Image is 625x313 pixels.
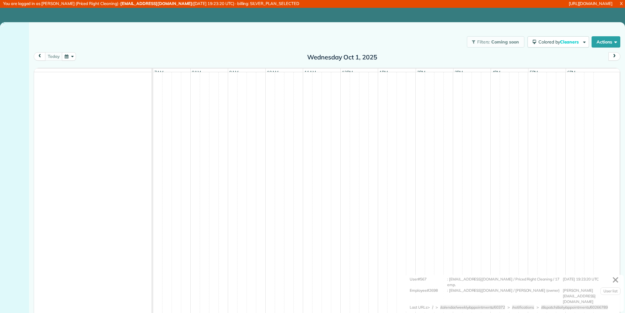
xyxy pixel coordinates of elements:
button: next [608,52,620,61]
span: Filters: [477,39,490,45]
span: 2pm [416,70,427,75]
span: 4pm [491,70,502,75]
div: : [EMAIL_ADDRESS][DOMAIN_NAME] / Priced Right Cleaning / 17 emp. [447,276,563,288]
span: /calendar/weekly/appointments/60372 [440,305,505,310]
button: prev [34,52,46,61]
span: 8am [191,70,202,75]
span: Colored by [538,39,581,45]
span: Coming soon [491,39,519,45]
span: / [432,305,433,310]
span: 1pm [378,70,389,75]
span: 7am [153,70,165,75]
div: : [EMAIL_ADDRESS][DOMAIN_NAME] / [PERSON_NAME] (owner) [447,288,563,305]
span: /notifications [512,305,534,310]
strong: [EMAIL_ADDRESS][DOMAIN_NAME] [120,1,192,6]
span: 9am [228,70,240,75]
div: Last URLs [410,305,427,310]
div: Employee#2698 [410,288,447,305]
span: 10am [266,70,280,75]
button: Actions [592,36,620,48]
div: > > > > [427,305,611,310]
h2: Wednesday Oct 1, 2025 [303,54,381,61]
span: 3pm [453,70,464,75]
span: 11am [303,70,317,75]
div: [PERSON_NAME][EMAIL_ADDRESS][DOMAIN_NAME] [563,288,619,305]
a: ✕ [609,272,622,288]
span: Cleaners [560,39,580,45]
a: [URL][DOMAIN_NAME] [569,1,612,6]
span: /dispatch/daily/appointments/60266789 [541,305,608,310]
span: 5pm [528,70,539,75]
div: [DATE] 19:23:20 UTC [563,276,619,288]
span: 6pm [566,70,577,75]
button: today [45,52,62,61]
a: User list [600,287,621,295]
div: User#567 [410,276,447,288]
span: 12pm [341,70,354,75]
button: Colored byCleaners [527,36,589,48]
